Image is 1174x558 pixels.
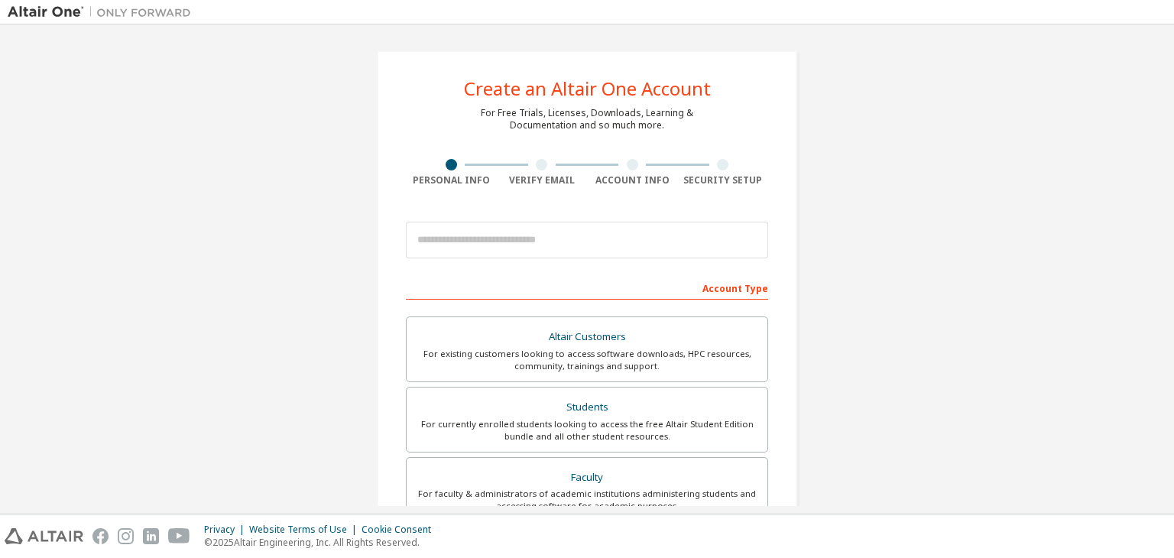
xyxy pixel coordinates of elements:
div: Faculty [416,467,758,488]
div: Students [416,397,758,418]
p: © 2025 Altair Engineering, Inc. All Rights Reserved. [204,536,440,549]
div: Cookie Consent [362,524,440,536]
img: linkedin.svg [143,528,159,544]
div: Create an Altair One Account [464,79,711,98]
div: Personal Info [406,174,497,187]
div: Account Info [587,174,678,187]
div: Privacy [204,524,249,536]
div: For faculty & administrators of academic institutions administering students and accessing softwa... [416,488,758,512]
img: instagram.svg [118,528,134,544]
div: For existing customers looking to access software downloads, HPC resources, community, trainings ... [416,348,758,372]
img: youtube.svg [168,528,190,544]
div: For currently enrolled students looking to access the free Altair Student Edition bundle and all ... [416,418,758,443]
div: Security Setup [678,174,769,187]
img: Altair One [8,5,199,20]
img: altair_logo.svg [5,528,83,544]
div: Altair Customers [416,326,758,348]
div: For Free Trials, Licenses, Downloads, Learning & Documentation and so much more. [481,107,693,131]
div: Account Type [406,275,768,300]
div: Verify Email [497,174,588,187]
img: facebook.svg [92,528,109,544]
div: Website Terms of Use [249,524,362,536]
